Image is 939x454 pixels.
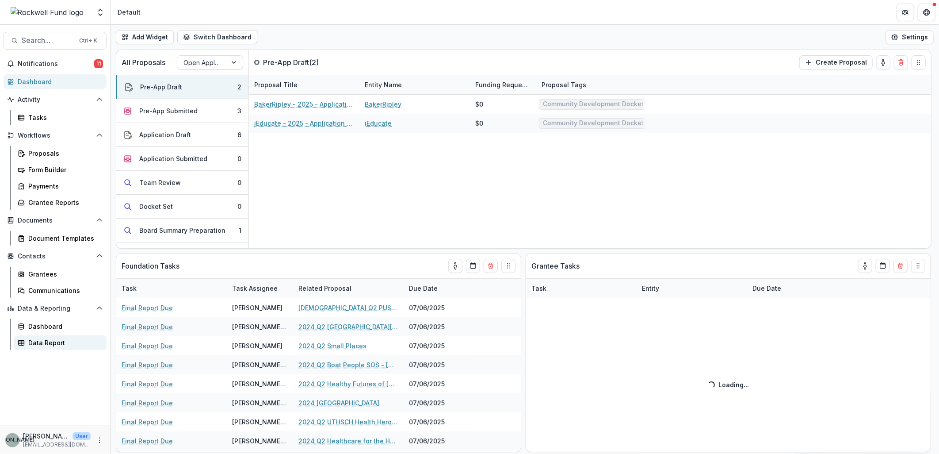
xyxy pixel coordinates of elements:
[116,284,142,293] div: Task
[359,75,470,94] div: Entity Name
[11,7,84,18] img: Rockwell Fund logo
[28,113,99,122] div: Tasks
[365,100,401,109] a: BakerRipley
[897,4,914,21] button: Partners
[4,301,107,315] button: Open Data & Reporting
[28,165,99,174] div: Form Builder
[139,106,198,115] div: Pre-App Submitted
[116,147,248,171] button: Application Submitted0
[543,100,644,108] span: Community Development Docket
[139,226,225,235] div: Board Summary Preparation
[254,100,354,109] a: BakerRipley - 2025 - Application Request Form - Education
[298,436,398,446] a: 2024 Q2 Healthcare for the Homeless Houston
[404,298,470,317] div: 07/06/2025
[227,279,293,298] div: Task Assignee
[140,82,182,92] div: Pre-App Draft
[876,55,890,69] button: toggle-assigned-to-me
[484,259,498,273] button: Delete card
[4,74,107,89] a: Dashboard
[14,231,107,246] a: Document Templates
[404,355,470,374] div: 07/06/2025
[116,171,248,195] button: Team Review0
[404,279,470,298] div: Due Date
[116,123,248,147] button: Application Draft6
[28,286,99,295] div: Communications
[28,338,99,347] div: Data Report
[4,92,107,107] button: Open Activity
[18,217,92,224] span: Documents
[365,119,392,128] a: iEducate
[177,30,257,44] button: Switch Dashboard
[404,374,470,393] div: 07/06/2025
[4,249,107,263] button: Open Contacts
[404,393,470,412] div: 07/06/2025
[122,360,173,369] a: Final Report Due
[237,154,241,163] div: 0
[227,284,283,293] div: Task Assignee
[232,436,288,446] div: [PERSON_NAME][GEOGRAPHIC_DATA]
[94,59,103,68] span: 11
[918,4,935,21] button: Get Help
[293,279,404,298] div: Related Proposal
[298,303,398,312] a: [DEMOGRAPHIC_DATA] Q2 PUSH Birth Partners
[232,303,282,312] div: [PERSON_NAME]
[14,195,107,210] a: Grantee Reports
[28,269,99,279] div: Grantees
[122,417,173,427] a: Final Report Due
[249,75,359,94] div: Proposal Title
[298,360,398,369] a: 2024 Q2 Boat People SOS - [GEOGRAPHIC_DATA]
[298,379,398,389] a: 2024 Q2 Healthy Futures of [US_STATE]
[28,322,99,331] div: Dashboard
[14,110,107,125] a: Tasks
[298,398,379,408] a: 2024 [GEOGRAPHIC_DATA]
[23,441,91,449] p: [EMAIL_ADDRESS][DOMAIN_NAME]
[359,80,407,89] div: Entity Name
[116,279,227,298] div: Task
[28,149,99,158] div: Proposals
[116,75,248,99] button: Pre-App Draft2
[298,322,398,331] a: 2024 Q2 [GEOGRAPHIC_DATA][PERSON_NAME]
[254,119,354,128] a: iEducate - 2025 - Application Request Form - Education
[122,303,173,312] a: Final Report Due
[116,30,174,44] button: Add Widget
[18,77,99,86] div: Dashboard
[77,36,99,46] div: Ctrl + K
[18,60,94,68] span: Notifications
[912,55,926,69] button: Drag
[94,435,105,446] button: More
[298,341,366,350] a: 2024 Q2 Small Places
[94,4,107,21] button: Open entity switcher
[858,259,872,273] button: toggle-assigned-to-me
[23,431,69,441] p: [PERSON_NAME]
[4,57,107,71] button: Notifications11
[139,202,173,211] div: Docket Set
[139,178,181,187] div: Team Review
[501,259,515,273] button: Drag
[4,128,107,142] button: Open Workflows
[122,261,179,271] p: Foundation Tasks
[116,99,248,123] button: Pre-App Submitted3
[18,253,92,260] span: Contacts
[886,30,934,44] button: Settings
[116,219,248,242] button: Board Summary Preparation1
[122,322,173,331] a: Final Report Due
[122,436,173,446] a: Final Report Due
[237,202,241,211] div: 0
[448,259,462,273] button: toggle-assigned-to-me
[237,82,241,92] div: 2
[232,379,288,389] div: [PERSON_NAME][GEOGRAPHIC_DATA]
[232,417,288,427] div: [PERSON_NAME][GEOGRAPHIC_DATA]
[122,379,173,389] a: Final Report Due
[73,432,91,440] p: User
[14,162,107,177] a: Form Builder
[404,336,470,355] div: 07/06/2025
[404,317,470,336] div: 07/06/2025
[466,259,480,273] button: Calendar
[263,57,329,68] p: Pre-App Draft ( 2 )
[28,181,99,191] div: Payments
[14,319,107,334] a: Dashboard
